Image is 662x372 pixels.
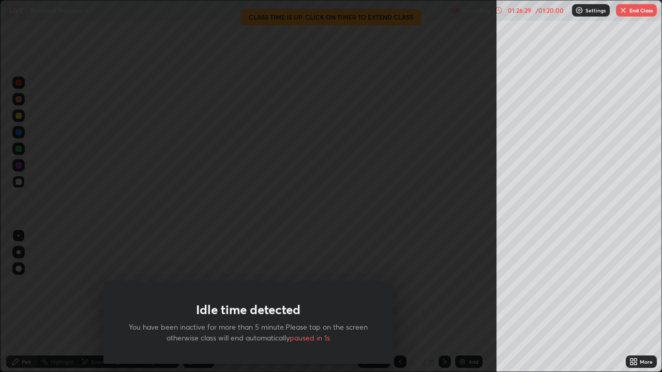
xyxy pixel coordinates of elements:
div: 01:26:29 [505,7,534,13]
p: You have been inactive for more than 5 minute.Please tap on the screen otherwise class will end a... [128,321,368,343]
div: / 01:20:00 [534,7,566,13]
span: paused in 1s [290,333,330,343]
img: class-settings-icons [575,6,583,14]
img: end-class-cross [619,6,627,14]
div: More [640,359,653,364]
button: End Class [616,4,657,17]
h1: Idle time detected [196,302,300,317]
p: Settings [585,8,606,13]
